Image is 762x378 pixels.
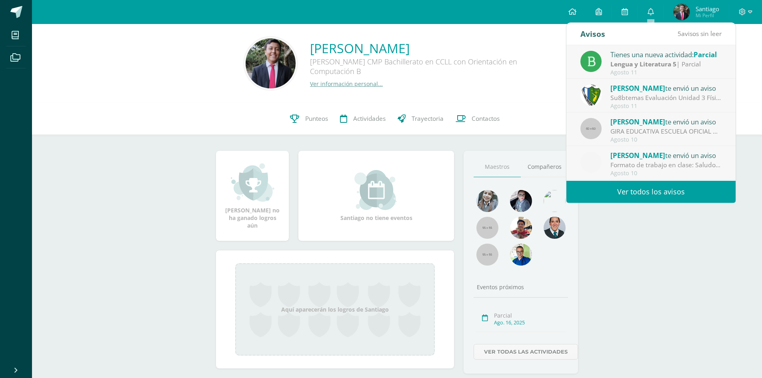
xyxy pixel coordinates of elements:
[494,312,566,319] div: Parcial
[610,160,722,170] div: Formato de trabajo en clase: Saludos jóvenes Por este medio les comparto el formato de trabajo qu...
[305,114,328,123] span: Punteos
[610,170,722,177] div: Agosto 10
[610,69,722,76] div: Agosto 11
[610,49,722,60] div: Tienes una nueva actividad:
[521,157,568,177] a: Compañeros
[610,84,665,93] span: [PERSON_NAME]
[412,114,444,123] span: Trayectoria
[310,80,383,88] a: Ver información personal...
[678,29,722,38] span: avisos sin leer
[610,83,722,93] div: te envió un aviso
[224,162,281,229] div: [PERSON_NAME] no ha ganado logros aún
[566,181,736,203] a: Ver todos los avisos
[476,244,498,266] img: 55x55
[476,217,498,239] img: 55x55
[392,103,450,135] a: Trayectoria
[610,93,722,102] div: Su8btemas Evaluación Unidad 3 Física Fundamental : Buena mañana estimados estudiantes y padres de...
[284,103,334,135] a: Punteos
[354,170,398,210] img: event_small.png
[246,38,296,88] img: 960a423ef8c70df3b26013718f1d5c0c.png
[610,150,722,160] div: te envió un aviso
[610,117,665,126] span: [PERSON_NAME]
[510,190,532,212] img: b8baad08a0802a54ee139394226d2cf3.png
[610,103,722,110] div: Agosto 11
[310,57,550,80] div: [PERSON_NAME] CMP Bachillerato en CCLL con Orientación en Computación B
[610,136,722,143] div: Agosto 10
[610,60,722,69] div: | Parcial
[580,152,602,173] img: 6dfd641176813817be49ede9ad67d1c4.png
[510,244,532,266] img: 10741f48bcca31577cbcd80b61dad2f3.png
[580,118,602,139] img: 60x60
[694,50,717,59] span: Parcial
[334,103,392,135] a: Actividades
[610,127,722,136] div: GIRA EDUCATIVA ESCUELA OFICIAL RURAL MIXTA LO DE MEJÍA, SAN JUAN SACATEPÉQUEZ, GUATEMALA: Buenas ...
[336,170,416,222] div: Santiago no tiene eventos
[580,84,602,106] img: d7d6d148f6dec277cbaab50fee73caa7.png
[474,157,521,177] a: Maestros
[610,116,722,127] div: te envió un aviso
[674,4,690,20] img: 3dbeebb784e2f6b0067a2aef981402e9.png
[476,190,498,212] img: 45bd7986b8947ad7e5894cbc9b781108.png
[510,217,532,239] img: 11152eb22ca3048aebc25a5ecf6973a7.png
[610,60,676,68] strong: Lengua y Literatura 5
[544,217,566,239] img: eec80b72a0218df6e1b0c014193c2b59.png
[696,5,719,13] span: Santiago
[310,40,550,57] a: [PERSON_NAME]
[474,283,568,291] div: Eventos próximos
[450,103,506,135] a: Contactos
[580,23,605,45] div: Avisos
[544,190,566,212] img: c25c8a4a46aeab7e345bf0f34826bacf.png
[494,319,566,326] div: Ago. 16, 2025
[472,114,500,123] span: Contactos
[696,12,719,19] span: Mi Perfil
[678,29,681,38] span: 5
[353,114,386,123] span: Actividades
[474,344,578,360] a: Ver todas las actividades
[610,151,665,160] span: [PERSON_NAME]
[231,162,274,202] img: achievement_small.png
[235,263,435,356] div: Aquí aparecerán los logros de Santiago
